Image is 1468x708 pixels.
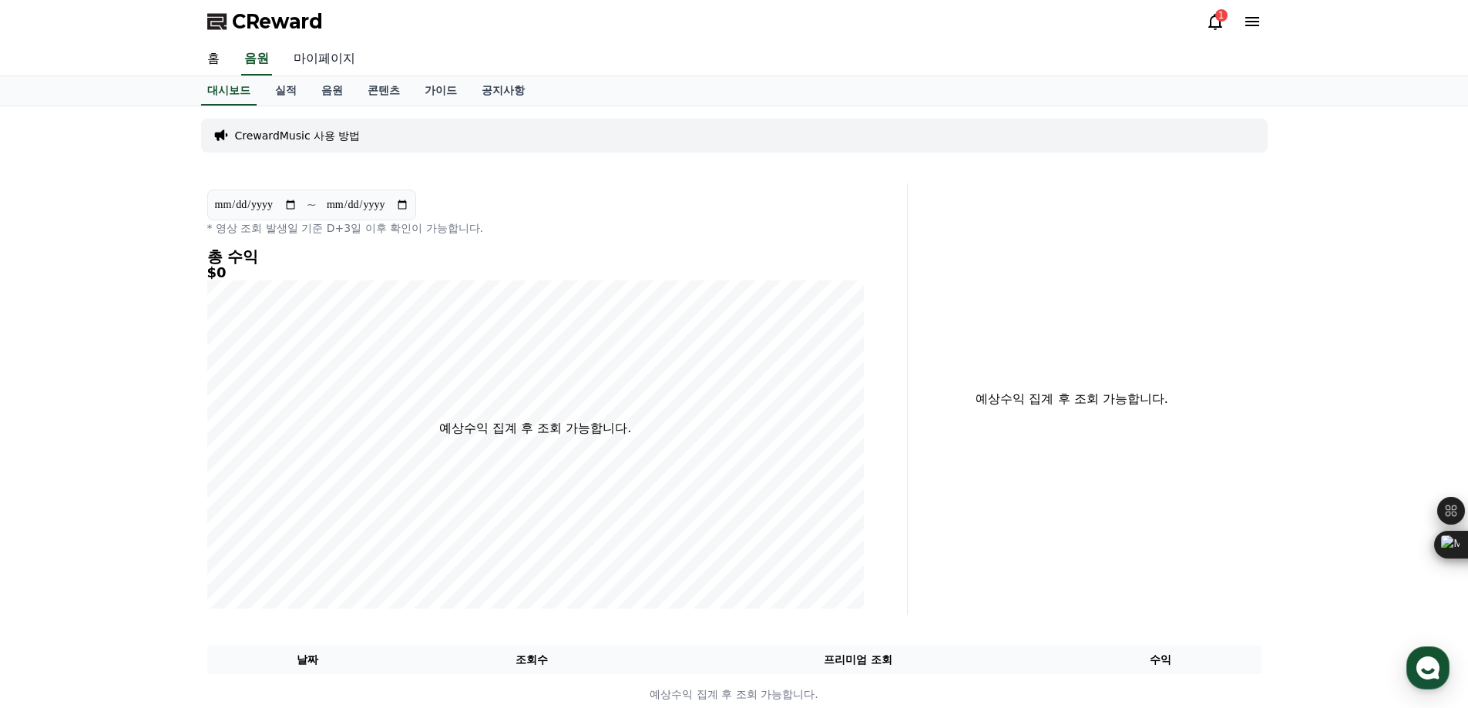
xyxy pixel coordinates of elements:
a: 대시보드 [201,76,257,106]
th: 수익 [1060,646,1261,674]
a: 1 [1206,12,1224,31]
a: 홈 [195,43,232,75]
a: 홈 [5,488,102,527]
span: 설정 [238,512,257,524]
th: 프리미엄 조회 [656,646,1060,674]
a: 마이페이지 [281,43,368,75]
p: 예상수익 집계 후 조회 가능합니다. [439,419,631,438]
a: 공지사항 [469,76,537,106]
h4: 총 수익 [207,248,864,265]
a: 가이드 [412,76,469,106]
th: 날짜 [207,646,408,674]
p: * 영상 조회 발생일 기준 D+3일 이후 확인이 가능합니다. [207,220,864,236]
a: 설정 [199,488,296,527]
div: 1 [1215,9,1228,22]
th: 조회수 [408,646,655,674]
a: 음원 [309,76,355,106]
a: 대화 [102,488,199,527]
p: ~ [307,196,317,214]
p: 예상수익 집계 후 조회 가능합니다. [208,686,1261,703]
a: CReward [207,9,323,34]
span: 대화 [141,512,160,525]
p: 예상수익 집계 후 조회 가능합니다. [920,390,1224,408]
a: 실적 [263,76,309,106]
span: CReward [232,9,323,34]
h5: $0 [207,265,864,280]
a: CrewardMusic 사용 방법 [235,128,361,143]
a: 콘텐츠 [355,76,412,106]
span: 홈 [49,512,58,524]
a: 음원 [241,43,272,75]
